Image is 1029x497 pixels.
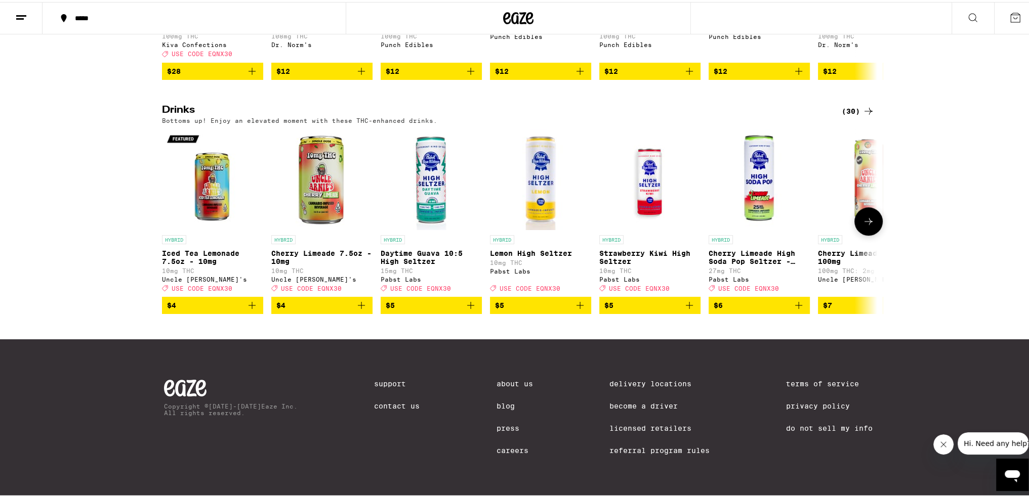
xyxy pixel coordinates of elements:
a: Open page for Cherry Limeade 7.5oz - 10mg from Uncle Arnie's [271,127,373,295]
a: Terms of Service [786,378,873,386]
button: Add to bag [599,61,701,78]
p: HYBRID [162,233,186,242]
img: Pabst Labs - Lemon High Seltzer [490,127,591,228]
div: Pabst Labs [599,274,701,281]
a: Open page for Lemon High Seltzer from Pabst Labs [490,127,591,295]
button: Add to bag [818,61,919,78]
span: USE CODE EQNX30 [500,283,560,290]
p: 100mg THC [162,31,263,37]
img: Uncle Arnie's - Cherry Limeade 12oz - 100mg [818,127,919,228]
span: $7 [823,299,832,307]
span: $12 [604,65,618,73]
a: Blog [497,400,533,408]
div: Pabst Labs [381,274,482,281]
a: Open page for Strawberry Kiwi High Seltzer from Pabst Labs [599,127,701,295]
a: Press [497,422,533,430]
p: HYBRID [381,233,405,242]
a: Contact Us [374,400,420,408]
span: $6 [714,299,723,307]
p: Cherry Limeade 12oz - 100mg [818,247,919,263]
a: Become a Driver [609,400,710,408]
p: 100mg THC [381,31,482,37]
button: Add to bag [709,61,810,78]
a: Privacy Policy [786,400,873,408]
span: $5 [604,299,613,307]
span: USE CODE EQNX30 [172,49,232,56]
span: USE CODE EQNX30 [609,283,670,290]
a: Open page for Daytime Guava 10:5 High Seltzer from Pabst Labs [381,127,482,295]
span: $28 [167,65,181,73]
p: 10mg THC [490,257,591,264]
img: Pabst Labs - Cherry Limeade High Soda Pop Seltzer - 25mg [709,127,810,228]
span: $12 [714,65,727,73]
a: (30) [842,103,875,115]
div: Dr. Norm's [818,39,919,46]
iframe: Close message [933,432,954,453]
p: HYBRID [271,233,296,242]
button: Add to bag [490,61,591,78]
p: 100mg THC [599,31,701,37]
span: USE CODE EQNX30 [718,283,779,290]
div: Uncle [PERSON_NAME]'s [162,274,263,281]
button: Add to bag [490,295,591,312]
div: Uncle [PERSON_NAME]'s [271,274,373,281]
div: Dr. Norm's [271,39,373,46]
a: Referral Program Rules [609,444,710,453]
iframe: Message from company [958,430,1028,453]
button: Add to bag [271,61,373,78]
span: USE CODE EQNX30 [172,283,232,290]
button: Add to bag [599,295,701,312]
span: Hi. Need any help? [6,7,73,15]
p: 15mg THC [381,265,482,272]
span: USE CODE EQNX30 [281,283,342,290]
p: 10mg THC [271,265,373,272]
iframe: Button to launch messaging window [996,457,1028,489]
p: Cherry Limeade 7.5oz - 10mg [271,247,373,263]
p: 100mg THC [818,31,919,37]
button: Add to bag [271,295,373,312]
span: $12 [823,65,837,73]
span: $12 [495,65,509,73]
a: About Us [497,378,533,386]
div: Punch Edibles [599,39,701,46]
span: $12 [386,65,399,73]
p: Lemon High Seltzer [490,247,591,255]
img: Pabst Labs - Strawberry Kiwi High Seltzer [599,127,701,228]
div: Uncle [PERSON_NAME]'s [818,274,919,281]
a: Do Not Sell My Info [786,422,873,430]
p: HYBRID [818,233,842,242]
button: Add to bag [709,295,810,312]
button: Add to bag [381,295,482,312]
a: Open page for Cherry Limeade High Soda Pop Seltzer - 25mg from Pabst Labs [709,127,810,295]
p: 100mg THC: 2mg CBD [818,265,919,272]
button: Add to bag [162,61,263,78]
div: Punch Edibles [381,39,482,46]
div: Punch Edibles [709,31,810,38]
p: Cherry Limeade High Soda Pop Seltzer - 25mg [709,247,810,263]
p: 10mg THC [599,265,701,272]
div: Kiva Confections [162,39,263,46]
a: Delivery Locations [609,378,710,386]
img: Pabst Labs - Daytime Guava 10:5 High Seltzer [381,127,482,228]
span: $5 [495,299,504,307]
span: USE CODE EQNX30 [390,283,451,290]
a: Licensed Retailers [609,422,710,430]
a: Careers [497,444,533,453]
p: 27mg THC [709,265,810,272]
a: Open page for Cherry Limeade 12oz - 100mg from Uncle Arnie's [818,127,919,295]
p: Iced Tea Lemonade 7.5oz - 10mg [162,247,263,263]
div: Punch Edibles [490,31,591,38]
span: $4 [167,299,176,307]
a: Open page for Iced Tea Lemonade 7.5oz - 10mg from Uncle Arnie's [162,127,263,295]
p: HYBRID [490,233,514,242]
p: 108mg THC [271,31,373,37]
p: Copyright © [DATE]-[DATE] Eaze Inc. All rights reserved. [164,401,298,414]
p: HYBRID [709,233,733,242]
p: 10mg THC [162,265,263,272]
button: Add to bag [381,61,482,78]
div: Pabst Labs [490,266,591,273]
span: $12 [276,65,290,73]
p: Strawberry Kiwi High Seltzer [599,247,701,263]
span: $4 [276,299,285,307]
